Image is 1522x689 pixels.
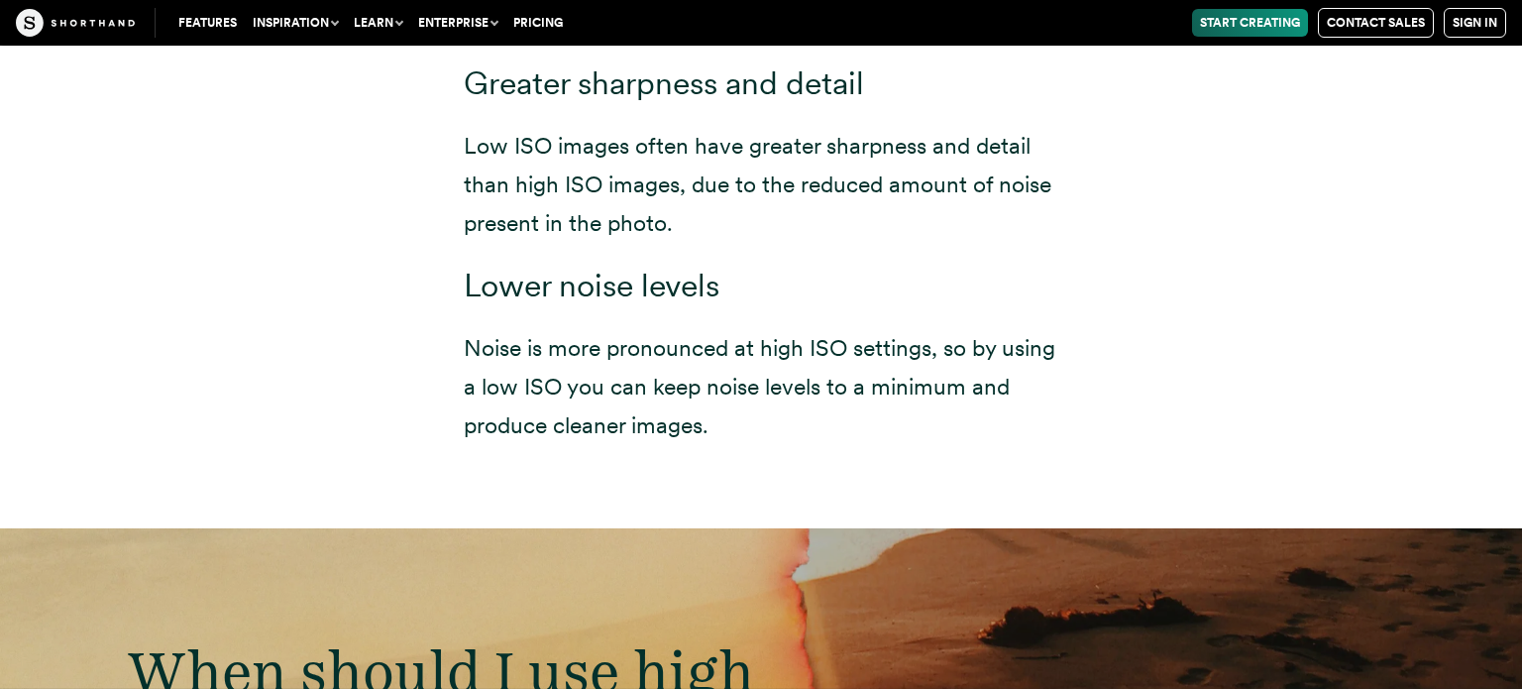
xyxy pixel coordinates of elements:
p: Noise is more pronounced at high ISO settings, so by using a low ISO you can keep noise levels to... [464,329,1058,445]
button: Inspiration [245,9,346,37]
p: Low ISO images often have greater sharpness and detail than high ISO images, due to the reduced a... [464,127,1058,243]
button: Learn [346,9,410,37]
button: Enterprise [410,9,505,37]
h3: Greater sharpness and detail [464,64,1058,103]
img: The Craft [16,9,135,37]
a: Pricing [505,9,571,37]
a: Start Creating [1192,9,1308,37]
a: Sign in [1444,8,1506,38]
a: Features [170,9,245,37]
a: Contact Sales [1318,8,1434,38]
h3: Lower noise levels [464,267,1058,305]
